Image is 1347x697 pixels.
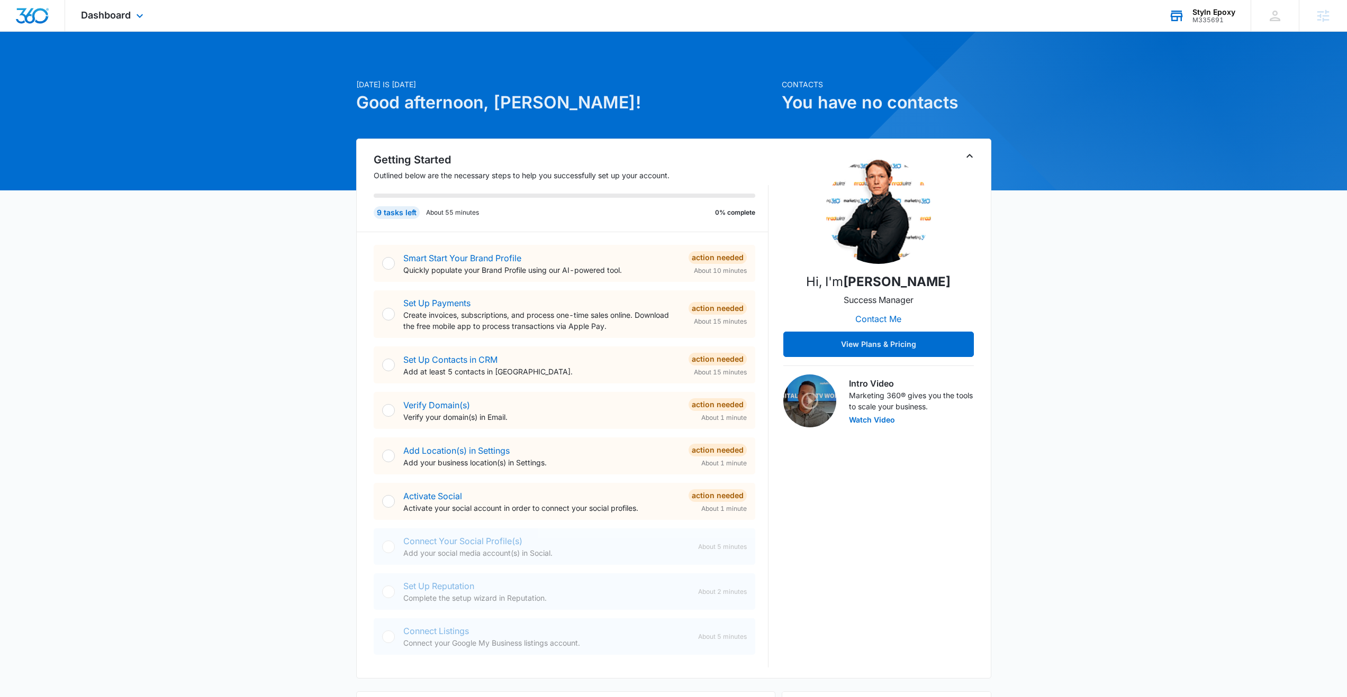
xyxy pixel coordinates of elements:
[963,150,976,162] button: Toggle Collapse
[81,10,131,21] span: Dashboard
[715,208,755,217] p: 0% complete
[403,457,680,468] p: Add your business location(s) in Settings.
[843,274,951,289] strong: [PERSON_NAME]
[403,592,690,603] p: Complete the setup wizard in Reputation.
[698,587,747,597] span: About 2 minutes
[374,152,769,168] h2: Getting Started
[826,158,932,264] img: Brandon Henson
[374,170,769,181] p: Outlined below are the necessary steps to help you successfully set up your account.
[403,445,510,456] a: Add Location(s) in Settings
[698,632,747,641] span: About 5 minutes
[782,90,991,115] h1: You have no contacts
[694,368,747,377] span: About 15 minutes
[806,272,951,291] p: Hi, I'm
[701,504,747,513] span: About 1 minute
[782,79,991,90] p: Contacts
[356,90,775,115] h1: Good afternoon, [PERSON_NAME]!
[849,416,895,424] button: Watch Video
[845,306,912,332] button: Contact Me
[701,413,747,423] span: About 1 minute
[849,390,974,412] p: Marketing 360® gives you the tools to scale your business.
[403,354,498,365] a: Set Up Contacts in CRM
[403,502,680,513] p: Activate your social account in order to connect your social profiles.
[403,547,690,558] p: Add your social media account(s) in Social.
[403,637,690,648] p: Connect your Google My Business listings account.
[689,353,747,365] div: Action Needed
[689,489,747,502] div: Action Needed
[426,208,479,217] p: About 55 minutes
[701,458,747,468] span: About 1 minute
[698,542,747,552] span: About 5 minutes
[783,332,974,357] button: View Plans & Pricing
[403,400,470,410] a: Verify Domain(s)
[403,491,462,501] a: Activate Social
[403,309,680,332] p: Create invoices, subscriptions, and process one-time sales online. Download the free mobile app t...
[689,398,747,411] div: Action Needed
[694,317,747,326] span: About 15 minutes
[403,366,680,377] p: Add at least 5 contacts in [GEOGRAPHIC_DATA].
[1192,8,1235,16] div: account name
[689,444,747,456] div: Action Needed
[849,377,974,390] h3: Intro Video
[403,253,521,263] a: Smart Start Your Brand Profile
[783,374,836,427] img: Intro Video
[403,411,680,423] p: Verify your domain(s) in Email.
[689,302,747,315] div: Action Needed
[689,251,747,264] div: Action Needed
[1192,16,1235,24] div: account id
[844,294,914,306] p: Success Manager
[374,206,420,219] div: 9 tasks left
[403,264,680,276] p: Quickly populate your Brand Profile using our AI-powered tool.
[403,298,471,308] a: Set Up Payments
[356,79,775,90] p: [DATE] is [DATE]
[694,266,747,276] span: About 10 minutes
